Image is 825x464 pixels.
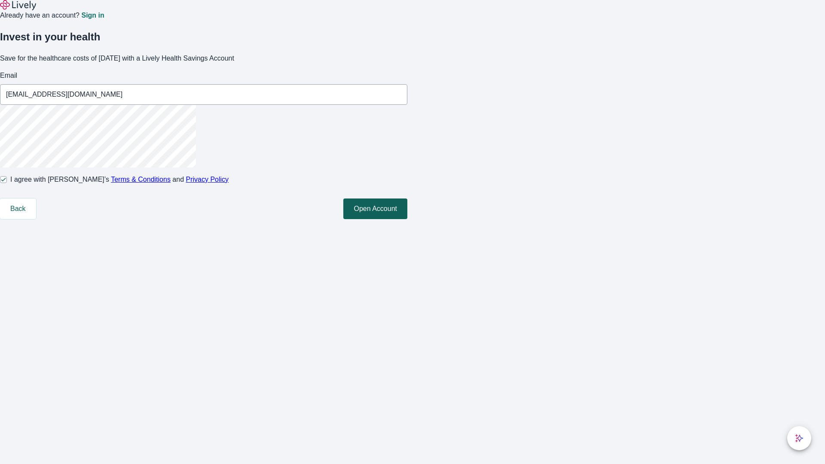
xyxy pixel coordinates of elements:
a: Terms & Conditions [111,176,171,183]
svg: Lively AI Assistant [795,434,804,443]
span: I agree with [PERSON_NAME]’s and [10,174,229,185]
button: chat [787,426,811,450]
button: Open Account [343,198,407,219]
a: Sign in [81,12,104,19]
a: Privacy Policy [186,176,229,183]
